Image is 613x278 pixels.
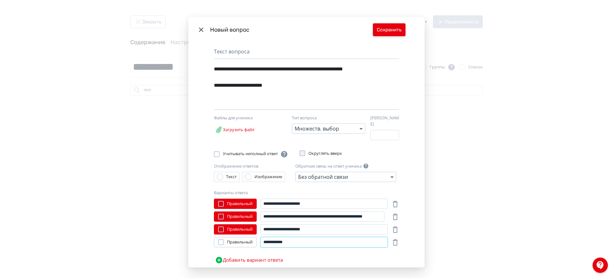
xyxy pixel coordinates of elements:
button: Добавить вариант ответа [214,254,284,266]
label: Тип вопроса [292,115,317,121]
div: Файлы для ученика [214,115,281,121]
span: Правильный [227,201,253,207]
div: Новый вопрос [210,26,373,34]
div: Modal [188,17,425,267]
label: Варианты ответа [214,190,248,196]
label: [PERSON_NAME] [370,115,399,127]
div: Текст [226,174,237,180]
button: Сохранить [373,23,405,36]
label: Отображение ответов [214,163,258,170]
span: Правильный [227,226,253,233]
span: Округлять вверх [308,150,342,157]
span: Учитывать неполный ответ [223,150,288,158]
div: Без обратной связи [298,173,348,181]
span: Правильный [227,239,253,245]
div: Текст вопроса [214,48,399,59]
div: Изображение [254,174,282,180]
label: Обратная связь на ответ ученика [295,163,362,170]
span: Правильный [227,213,253,220]
div: Множеств. выбор [295,125,339,132]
